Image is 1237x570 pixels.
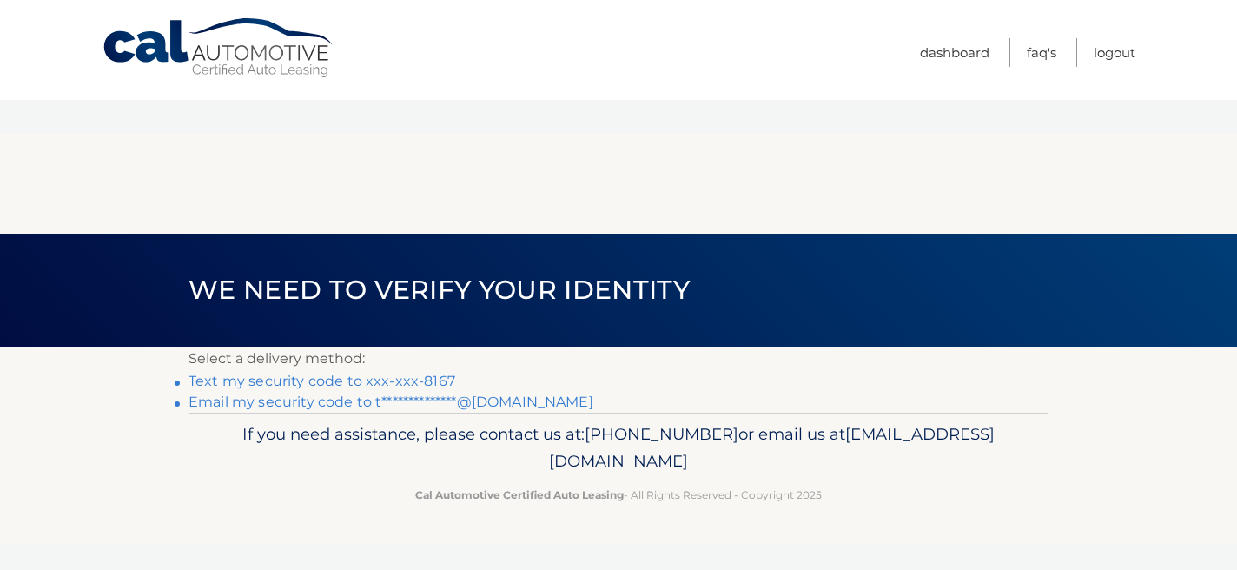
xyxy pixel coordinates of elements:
[102,17,336,79] a: Cal Automotive
[920,38,989,67] a: Dashboard
[189,347,1048,371] p: Select a delivery method:
[189,373,455,389] a: Text my security code to xxx-xxx-8167
[200,486,1037,504] p: - All Rights Reserved - Copyright 2025
[585,424,738,444] span: [PHONE_NUMBER]
[189,274,690,306] span: We need to verify your identity
[1027,38,1056,67] a: FAQ's
[415,488,624,501] strong: Cal Automotive Certified Auto Leasing
[200,421,1037,476] p: If you need assistance, please contact us at: or email us at
[1094,38,1135,67] a: Logout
